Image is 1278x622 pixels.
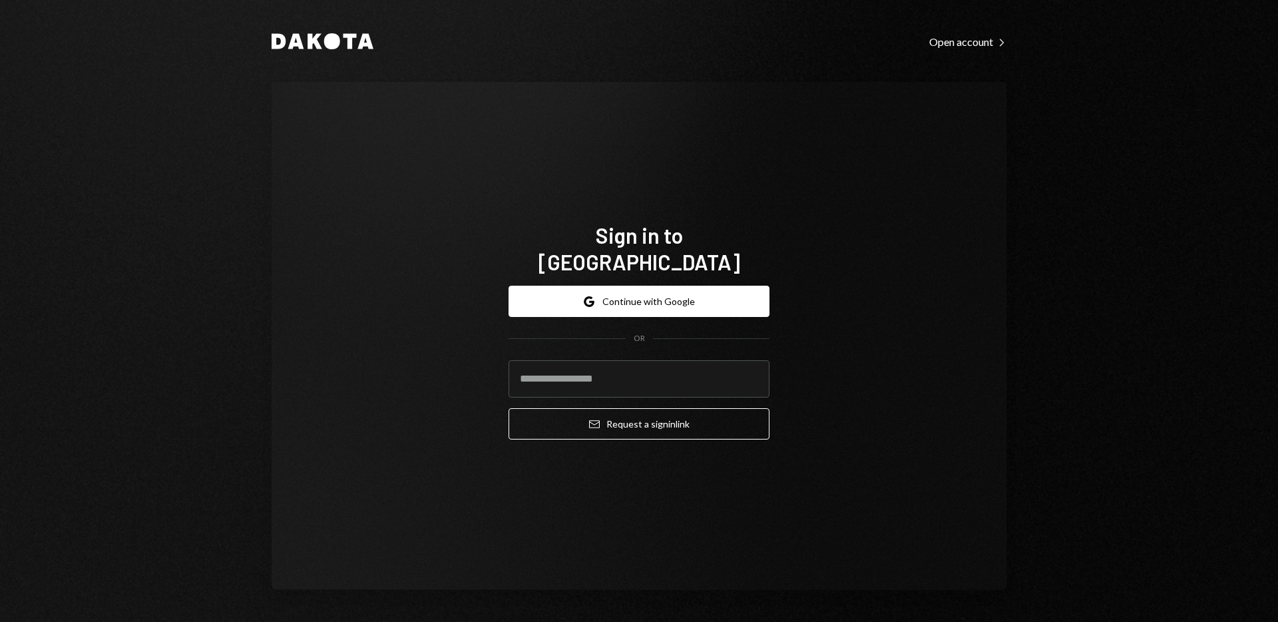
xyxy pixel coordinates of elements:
button: Continue with Google [509,286,769,317]
button: Request a signinlink [509,408,769,440]
h1: Sign in to [GEOGRAPHIC_DATA] [509,222,769,275]
div: Open account [929,35,1006,49]
div: OR [634,333,645,344]
a: Open account [929,34,1006,49]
